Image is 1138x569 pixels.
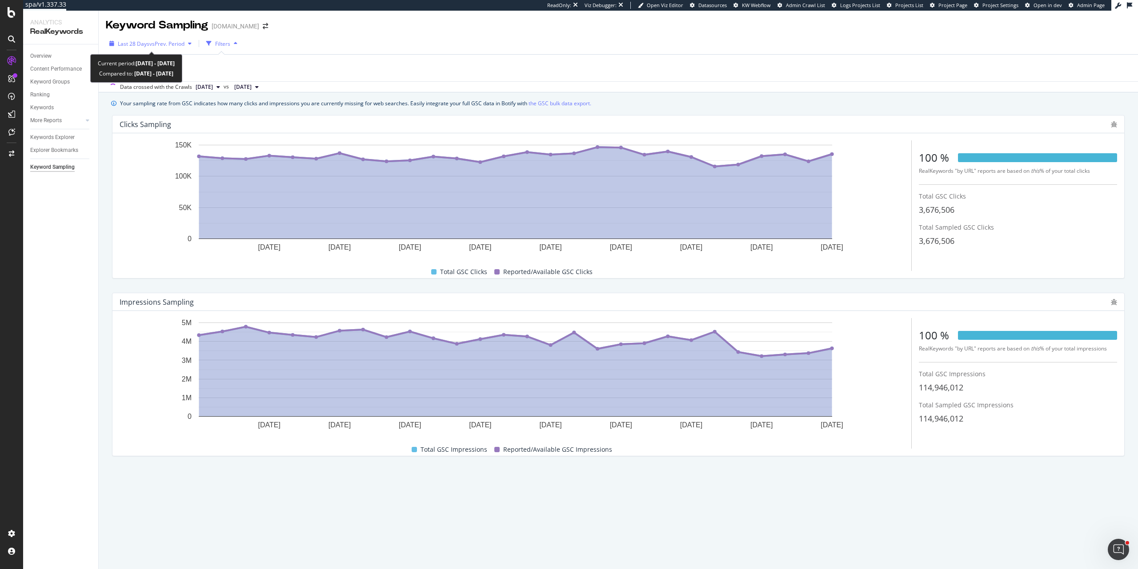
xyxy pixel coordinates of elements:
i: this [1031,167,1040,175]
span: Project Page [938,2,967,8]
span: Open Viz Editor [647,2,683,8]
button: [DATE] [231,82,262,92]
a: Overview [30,52,92,61]
a: Explorer Bookmarks [30,146,92,155]
a: Open in dev [1025,2,1062,9]
text: 1M [182,394,192,402]
span: Total GSC Clicks [440,267,487,277]
div: bug [1111,121,1117,127]
a: the GSC bulk data export. [529,99,591,108]
text: [DATE] [469,421,491,429]
button: Last 28 DaysvsPrev. Period [106,36,195,51]
a: Ranking [30,90,92,99]
span: Project Settings [982,2,1018,8]
span: vs Prev. Period [149,40,184,48]
text: 4M [182,338,192,346]
text: [DATE] [821,243,843,251]
a: Admin Crawl List [777,2,825,9]
text: [DATE] [680,421,702,429]
a: Project Settings [974,2,1018,9]
a: Project Page [930,2,967,9]
div: Keyword Sampling [30,163,75,172]
text: [DATE] [399,421,421,429]
span: Total GSC Impressions [421,444,487,455]
div: Overview [30,52,52,61]
span: Datasources [698,2,727,8]
text: [DATE] [610,421,632,429]
div: Keywords Explorer [30,133,75,142]
span: KW Webflow [742,2,771,8]
div: 100 % [919,328,949,343]
text: 0 [188,235,192,243]
span: Last 28 Days [118,40,149,48]
a: Keywords [30,103,92,112]
div: Keyword Sampling [106,18,208,33]
span: vs [224,83,231,91]
span: Total GSC Impressions [919,370,986,378]
div: Keyword Groups [30,77,70,87]
a: Logs Projects List [832,2,880,9]
text: [DATE] [750,243,773,251]
a: Keyword Groups [30,77,92,87]
text: [DATE] [750,421,773,429]
span: 2025 Aug. 15th [234,83,252,91]
div: Analytics [30,18,91,27]
div: Clicks Sampling [120,120,171,129]
div: Explorer Bookmarks [30,146,78,155]
div: ReadOnly: [547,2,571,9]
text: 5M [182,319,192,326]
text: 3M [182,357,192,364]
text: [DATE] [258,421,280,429]
a: Projects List [887,2,923,9]
span: Reported/Available GSC Clicks [503,267,593,277]
span: 114,946,012 [919,413,963,424]
a: Open Viz Editor [638,2,683,9]
text: [DATE] [821,421,843,429]
span: Total Sampled GSC Impressions [919,401,1014,409]
svg: A chart. [120,318,911,436]
div: [DOMAIN_NAME] [212,22,259,31]
a: Keywords Explorer [30,133,92,142]
span: Open in dev [1034,2,1062,8]
text: [DATE] [539,243,561,251]
a: More Reports [30,116,83,125]
div: Viz Debugger: [585,2,617,9]
span: Projects List [895,2,923,8]
div: Keywords [30,103,54,112]
text: [DATE] [258,243,280,251]
span: 3,676,506 [919,235,954,246]
span: Reported/Available GSC Impressions [503,444,612,455]
text: [DATE] [329,243,351,251]
div: 100 % [919,150,949,165]
a: Keyword Sampling [30,163,92,172]
div: Filters [215,40,230,48]
text: 2M [182,375,192,383]
span: Logs Projects List [840,2,880,8]
iframe: Intercom live chat [1108,539,1129,560]
div: Ranking [30,90,50,99]
text: 100K [175,173,192,180]
span: Admin Crawl List [786,2,825,8]
div: Content Performance [30,64,82,74]
a: Datasources [690,2,727,9]
text: [DATE] [329,421,351,429]
text: 150K [175,141,192,149]
div: RealKeywords "by URL" reports are based on % of your total clicks [919,167,1117,175]
div: Impressions Sampling [120,298,194,306]
b: [DATE] - [DATE] [133,70,173,77]
span: Admin Page [1077,2,1105,8]
span: 114,946,012 [919,382,963,393]
text: [DATE] [610,243,632,251]
div: arrow-right-arrow-left [263,23,268,29]
text: 0 [188,413,192,420]
button: Filters [203,36,241,51]
a: Admin Page [1069,2,1105,9]
div: RealKeywords "by URL" reports are based on % of your total impressions [919,345,1117,352]
a: KW Webflow [733,2,771,9]
svg: A chart. [120,140,911,258]
div: Data crossed with the Crawls [120,83,192,91]
span: 3,676,506 [919,204,954,215]
a: Content Performance [30,64,92,74]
